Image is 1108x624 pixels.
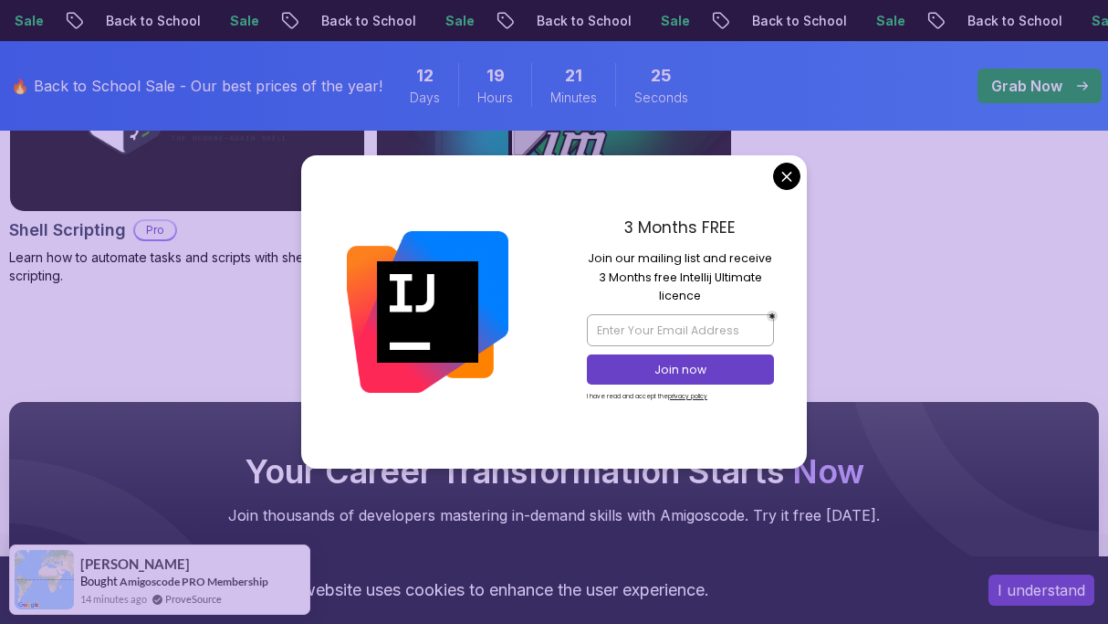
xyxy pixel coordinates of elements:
[14,570,961,610] div: This website uses cookies to enhance the user experience.
[80,556,190,572] span: [PERSON_NAME]
[991,75,1062,97] p: Grab Now
[46,453,1062,490] h2: Your Career Transformation Starts
[15,550,74,609] img: provesource social proof notification image
[550,89,597,107] span: Minutes
[792,451,864,492] span: Now
[46,504,1062,526] p: Join thousands of developers mastering in-demand skills with Amigoscode. Try it free [DATE].
[477,89,513,107] span: Hours
[376,11,732,266] a: VIM Essentials card39mVIM EssentialsProLearn the basics of Linux and Bash.
[302,12,426,30] p: Back to School
[517,12,642,30] p: Back to School
[948,12,1072,30] p: Back to School
[410,89,440,107] span: Days
[120,575,268,588] a: Amigoscode PRO Membership
[651,63,672,89] span: 25 Seconds
[9,249,365,285] p: Learn how to automate tasks and scripts with shell scripting.
[642,12,700,30] p: Sale
[9,217,126,243] h2: Shell Scripting
[634,89,688,107] span: Seconds
[565,63,582,89] span: 21 Minutes
[11,75,382,97] p: 🔥 Back to School Sale - Our best prices of the year!
[416,63,434,89] span: 12 Days
[80,591,147,607] span: 14 minutes ago
[486,63,505,89] span: 19 Hours
[211,12,269,30] p: Sale
[857,12,915,30] p: Sale
[135,221,175,239] p: Pro
[988,575,1094,606] button: Accept cookies
[733,12,857,30] p: Back to School
[80,574,118,588] span: Bought
[87,12,211,30] p: Back to School
[9,11,365,284] a: Shell Scripting card2.16hShell ScriptingProLearn how to automate tasks and scripts with shell scr...
[426,12,485,30] p: Sale
[165,591,222,607] a: ProveSource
